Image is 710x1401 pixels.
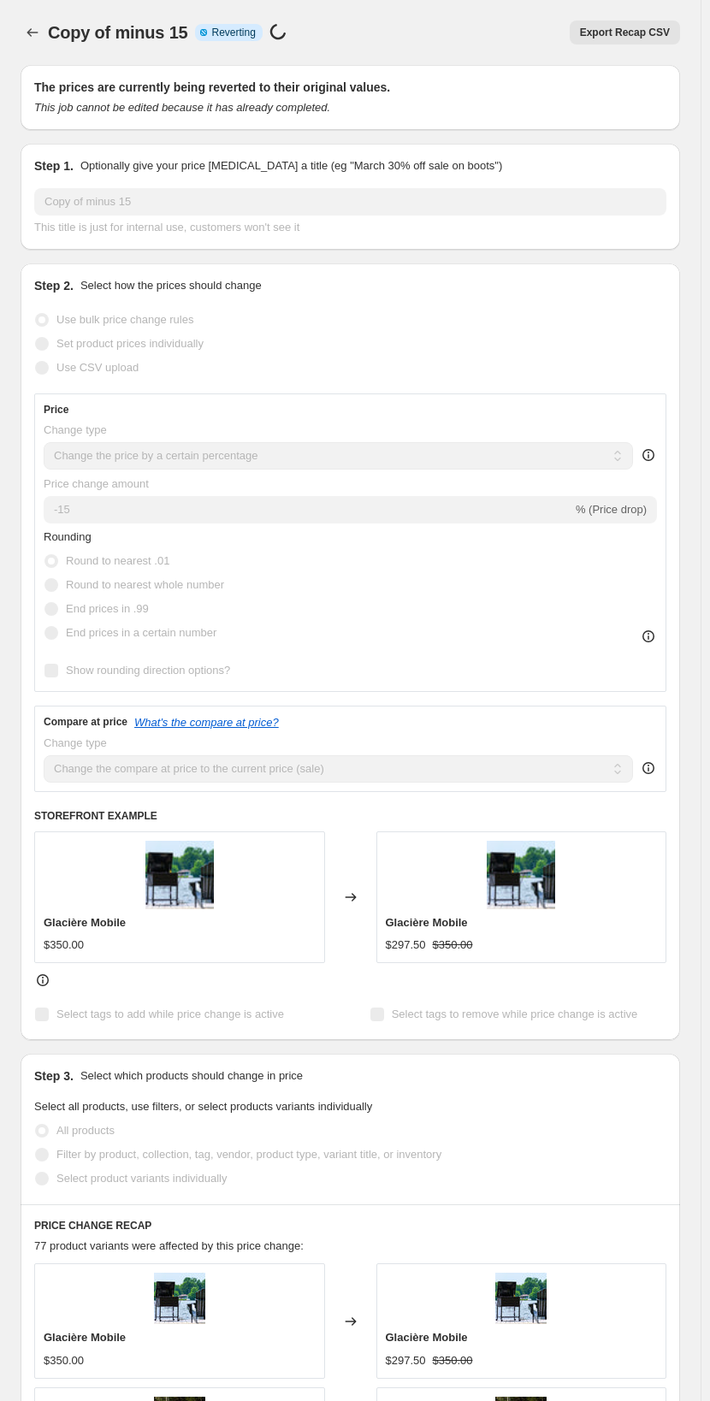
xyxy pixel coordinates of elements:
p: Select which products should change in price [80,1067,303,1085]
span: Show rounding direction options? [66,664,230,677]
button: Price change jobs [21,21,44,44]
span: Copy of minus 15 [48,23,188,42]
div: help [640,760,657,777]
h2: Step 1. [34,157,74,174]
h2: Step 2. [34,277,74,294]
strike: $350.00 [433,937,473,954]
span: Rounding [44,530,92,543]
span: Select tags to remove while price change is active [392,1008,638,1020]
span: End prices in a certain number [66,626,216,639]
img: 430133_01_80x.jpg [145,841,214,909]
span: Use bulk price change rules [56,313,193,326]
span: This title is just for internal use, customers won't see it [34,221,299,233]
span: Select tags to add while price change is active [56,1008,284,1020]
div: $297.50 [386,1352,426,1369]
img: 430133_01_80x.jpg [487,841,555,909]
div: $297.50 [386,937,426,954]
input: 30% off holiday sale [34,188,666,216]
span: 77 product variants were affected by this price change: [34,1239,304,1252]
span: Glacière Mobile [44,1331,126,1344]
button: Export Recap CSV [570,21,680,44]
span: % (Price drop) [576,503,647,516]
span: Change type [44,736,107,749]
span: Select all products, use filters, or select products variants individually [34,1100,372,1113]
h2: Step 3. [34,1067,74,1085]
span: Change type [44,423,107,436]
div: $350.00 [44,1352,84,1369]
span: End prices in .99 [66,602,149,615]
span: Glacière Mobile [44,916,126,929]
p: Select how the prices should change [80,277,262,294]
i: This job cannot be edited because it has already completed. [34,101,330,114]
span: Set product prices individually [56,337,204,350]
input: -15 [44,496,572,523]
h3: Price [44,403,68,417]
span: Round to nearest whole number [66,578,224,591]
div: help [640,446,657,464]
span: Select product variants individually [56,1172,227,1185]
img: 430133_01_80x.jpg [154,1273,205,1324]
span: Export Recap CSV [580,26,670,39]
h6: PRICE CHANGE RECAP [34,1219,666,1233]
span: Glacière Mobile [386,916,468,929]
span: All products [56,1124,115,1137]
span: Filter by product, collection, tag, vendor, product type, variant title, or inventory [56,1148,441,1161]
button: What's the compare at price? [134,716,279,729]
span: Round to nearest .01 [66,554,169,567]
span: Use CSV upload [56,361,139,374]
h2: The prices are currently being reverted to their original values. [34,79,666,96]
p: Optionally give your price [MEDICAL_DATA] a title (eg "March 30% off sale on boots") [80,157,502,174]
h6: STOREFRONT EXAMPLE [34,809,666,823]
span: Price change amount [44,477,149,490]
strike: $350.00 [433,1352,473,1369]
span: Glacière Mobile [386,1331,468,1344]
img: 430133_01_80x.jpg [495,1273,547,1324]
div: $350.00 [44,937,84,954]
h3: Compare at price [44,715,127,729]
span: Reverting [212,26,256,39]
